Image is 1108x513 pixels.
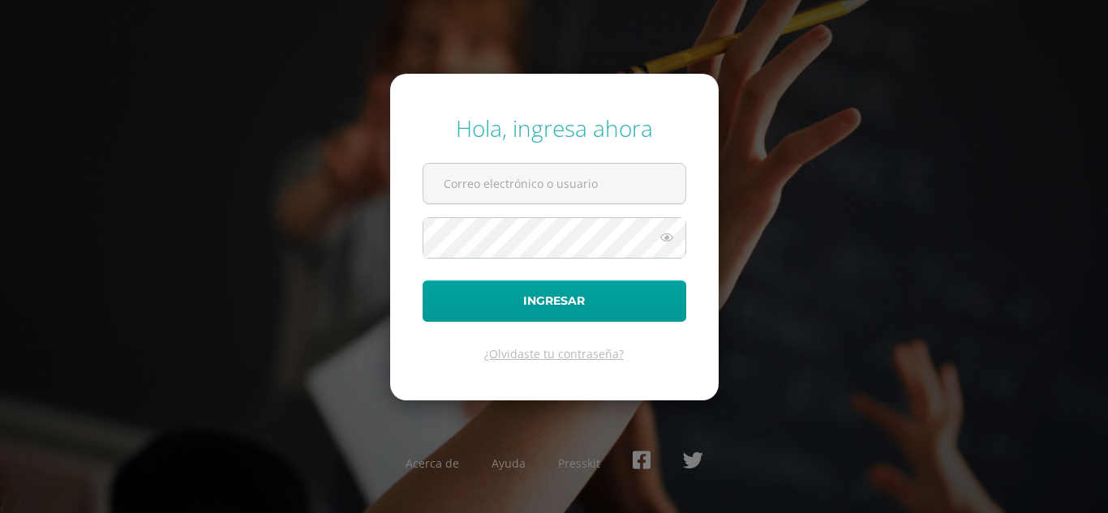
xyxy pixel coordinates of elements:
[484,346,624,361] a: ¿Olvidaste tu contraseña?
[558,455,600,471] a: Presskit
[423,164,685,203] input: Correo electrónico o usuario
[423,280,686,322] button: Ingresar
[492,455,526,471] a: Ayuda
[423,113,686,143] div: Hola, ingresa ahora
[406,455,459,471] a: Acerca de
